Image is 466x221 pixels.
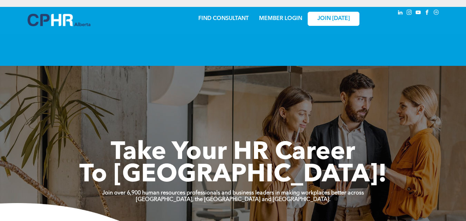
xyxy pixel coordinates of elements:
[406,9,413,18] a: instagram
[111,140,355,165] span: Take Your HR Career
[433,9,440,18] a: Social network
[136,197,330,202] strong: [GEOGRAPHIC_DATA], the [GEOGRAPHIC_DATA] and [GEOGRAPHIC_DATA].
[79,163,387,188] span: To [GEOGRAPHIC_DATA]!
[415,9,422,18] a: youtube
[308,12,359,26] a: JOIN [DATE]
[28,14,90,26] img: A blue and white logo for cp alberta
[259,16,302,21] a: MEMBER LOGIN
[198,16,249,21] a: FIND CONSULTANT
[102,190,364,196] strong: Join over 6,900 human resources professionals and business leaders in making workplaces better ac...
[317,16,350,22] span: JOIN [DATE]
[424,9,431,18] a: facebook
[397,9,404,18] a: linkedin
